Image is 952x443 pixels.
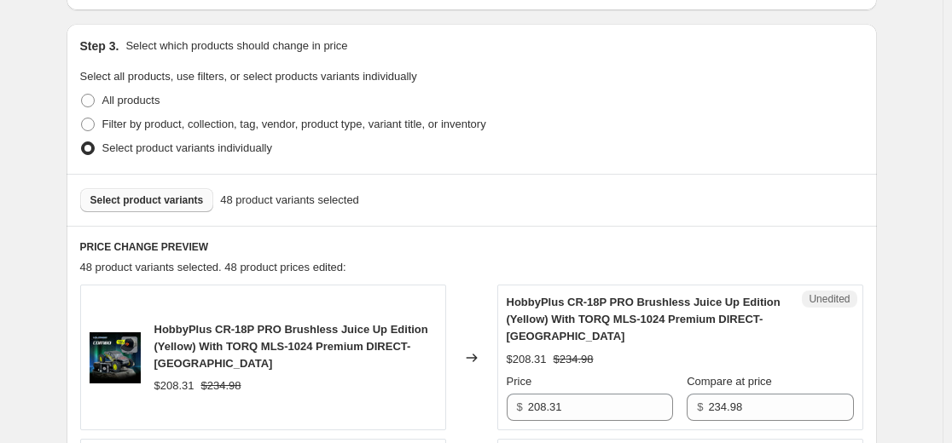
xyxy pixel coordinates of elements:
[154,323,428,370] span: HobbyPlus CR-18P PRO Brushless Juice Up Edition (Yellow) With TORQ MLS-1024 Premium DIRECT-[GEOGR...
[687,375,772,388] span: Compare at price
[102,141,272,154] span: Select product variants individually
[554,351,594,368] strike: $234.98
[80,261,346,273] span: 48 product variants selected. 48 product prices edited:
[507,375,532,388] span: Price
[201,377,241,394] strike: $234.98
[102,118,486,130] span: Filter by product, collection, tag, vendor, product type, variant title, or inventory
[80,70,417,83] span: Select all products, use filters, or select products variants individually
[80,37,119,55] h2: Step 3.
[220,192,359,209] span: 48 product variants selected
[507,351,547,368] div: $208.31
[80,188,214,212] button: Select product variants
[697,400,703,413] span: $
[90,193,204,207] span: Select product variants
[809,292,850,306] span: Unedited
[90,332,141,383] img: CB-HP-UP-V-HD_80x.jpg
[80,240,863,254] h6: PRICE CHANGE PREVIEW
[517,400,523,413] span: $
[154,377,194,394] div: $208.31
[125,37,347,55] p: Select which products should change in price
[102,94,160,106] span: All products
[507,296,781,342] span: HobbyPlus CR-18P PRO Brushless Juice Up Edition (Yellow) With TORQ MLS-1024 Premium DIRECT-[GEOGR...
